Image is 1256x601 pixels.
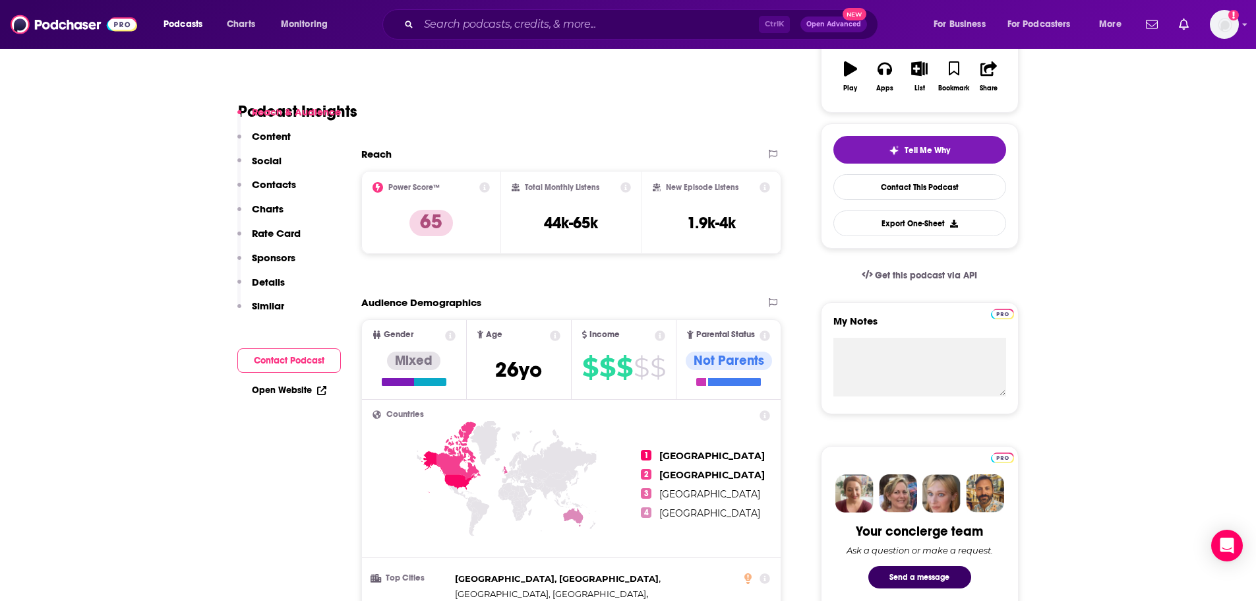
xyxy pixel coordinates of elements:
[237,227,301,251] button: Rate Card
[696,331,755,339] span: Parental Status
[686,352,772,370] div: Not Parents
[851,259,988,292] a: Get this podcast via API
[1210,10,1239,39] span: Logged in as amooers
[659,488,760,500] span: [GEOGRAPHIC_DATA]
[252,130,291,142] p: Content
[599,357,615,378] span: $
[641,488,651,499] span: 3
[634,357,649,378] span: $
[843,84,857,92] div: Play
[833,315,1006,338] label: My Notes
[361,148,392,160] h2: Reach
[991,307,1014,319] a: Pro website
[806,21,861,28] span: Open Advanced
[980,84,998,92] div: Share
[386,410,424,419] span: Countries
[237,130,291,154] button: Content
[833,53,868,100] button: Play
[1211,530,1243,561] div: Open Intercom Messenger
[966,474,1004,513] img: Jon Profile
[847,545,993,555] div: Ask a question or make a request.
[544,213,598,233] h3: 44k-65k
[914,84,925,92] div: List
[495,357,542,383] span: 26 yo
[237,178,296,203] button: Contacts
[868,53,902,100] button: Apps
[525,183,599,192] h2: Total Monthly Listens
[582,357,598,378] span: $
[419,14,759,35] input: Search podcasts, credits, & more...
[237,348,341,373] button: Contact Podcast
[486,331,502,339] span: Age
[991,453,1014,463] img: Podchaser Pro
[902,53,936,100] button: List
[835,474,874,513] img: Sydney Profile
[237,203,284,227] button: Charts
[905,145,950,156] span: Tell Me Why
[252,178,296,191] p: Contacts
[971,53,1005,100] button: Share
[589,331,620,339] span: Income
[237,251,295,276] button: Sponsors
[650,357,665,378] span: $
[384,331,413,339] span: Gender
[455,588,646,599] span: [GEOGRAPHIC_DATA], [GEOGRAPHIC_DATA]
[616,357,632,378] span: $
[272,14,345,35] button: open menu
[1210,10,1239,39] img: User Profile
[934,15,986,34] span: For Business
[833,174,1006,200] a: Contact This Podcast
[833,136,1006,164] button: tell me why sparkleTell Me Why
[659,469,765,481] span: [GEOGRAPHIC_DATA]
[659,507,760,519] span: [GEOGRAPHIC_DATA]
[922,474,961,513] img: Jules Profile
[237,276,285,300] button: Details
[395,9,891,40] div: Search podcasts, credits, & more...
[387,352,440,370] div: Mixed
[252,276,285,288] p: Details
[373,574,450,583] h3: Top Cities
[252,385,326,396] a: Open Website
[227,15,255,34] span: Charts
[687,213,736,233] h3: 1.9k-4k
[843,8,866,20] span: New
[1007,15,1071,34] span: For Podcasters
[388,183,440,192] h2: Power Score™
[1090,14,1138,35] button: open menu
[999,14,1090,35] button: open menu
[856,523,983,540] div: Your concierge team
[252,300,284,312] p: Similar
[218,14,263,35] a: Charts
[937,53,971,100] button: Bookmark
[879,474,917,513] img: Barbara Profile
[1099,15,1121,34] span: More
[409,210,453,236] p: 65
[11,12,137,37] img: Podchaser - Follow, Share and Rate Podcasts
[252,154,282,167] p: Social
[666,183,738,192] h2: New Episode Listens
[641,469,651,480] span: 2
[991,309,1014,319] img: Podchaser Pro
[281,15,328,34] span: Monitoring
[876,84,893,92] div: Apps
[991,451,1014,463] a: Pro website
[641,450,651,460] span: 1
[455,573,659,584] span: [GEOGRAPHIC_DATA], [GEOGRAPHIC_DATA]
[875,270,977,281] span: Get this podcast via API
[237,154,282,179] button: Social
[237,106,341,130] button: Reach & Audience
[938,84,969,92] div: Bookmark
[1210,10,1239,39] button: Show profile menu
[455,571,661,586] span: ,
[1174,13,1194,36] a: Show notifications dropdown
[238,102,357,121] h1: Podcast Insights
[154,14,220,35] button: open menu
[800,16,867,32] button: Open AdvancedNew
[759,16,790,33] span: Ctrl K
[833,210,1006,236] button: Export One-Sheet
[1141,13,1163,36] a: Show notifications dropdown
[659,450,765,462] span: [GEOGRAPHIC_DATA]
[164,15,202,34] span: Podcasts
[252,106,341,118] p: Reach & Audience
